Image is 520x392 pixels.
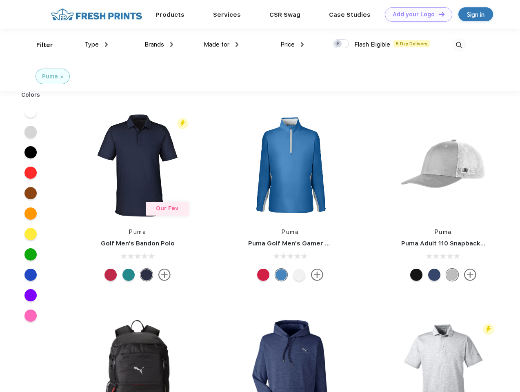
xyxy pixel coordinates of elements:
[36,40,53,50] div: Filter
[280,41,295,48] span: Price
[301,42,304,47] img: dropdown.png
[439,12,444,16] img: DT
[428,269,440,281] div: Peacoat with Qut Shd
[156,11,184,18] a: Products
[248,240,377,247] a: Puma Golf Men's Gamer Golf Quarter-Zip
[83,111,192,220] img: func=resize&h=266
[393,40,430,47] span: 5 Day Delivery
[275,269,287,281] div: Bright Cobalt
[15,91,47,99] div: Colors
[354,41,390,48] span: Flash Eligible
[257,269,269,281] div: Ski Patrol
[129,229,146,235] a: Puma
[84,41,99,48] span: Type
[464,269,476,281] img: more.svg
[204,41,229,48] span: Made for
[144,41,164,48] span: Brands
[177,118,188,129] img: flash_active_toggle.svg
[104,269,117,281] div: Ski Patrol
[435,229,452,235] a: Puma
[170,42,173,47] img: dropdown.png
[236,111,344,220] img: func=resize&h=266
[393,11,435,18] div: Add your Logo
[269,11,300,18] a: CSR Swag
[122,269,135,281] div: Green Lagoon
[105,42,108,47] img: dropdown.png
[213,11,241,18] a: Services
[49,7,144,22] img: fo%20logo%202.webp
[156,205,178,212] span: Our Fav
[311,269,323,281] img: more.svg
[158,269,171,281] img: more.svg
[42,72,58,81] div: Puma
[236,42,238,47] img: dropdown.png
[410,269,422,281] div: Pma Blk with Pma Blk
[101,240,175,247] a: Golf Men's Bandon Polo
[389,111,498,220] img: func=resize&h=266
[293,269,305,281] div: Bright White
[60,76,63,78] img: filter_cancel.svg
[458,7,493,21] a: Sign in
[452,38,466,52] img: desktop_search.svg
[483,324,494,335] img: flash_active_toggle.svg
[446,269,458,281] div: Quarry with Brt Whit
[467,10,484,19] div: Sign in
[282,229,299,235] a: Puma
[140,269,153,281] div: Navy Blazer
